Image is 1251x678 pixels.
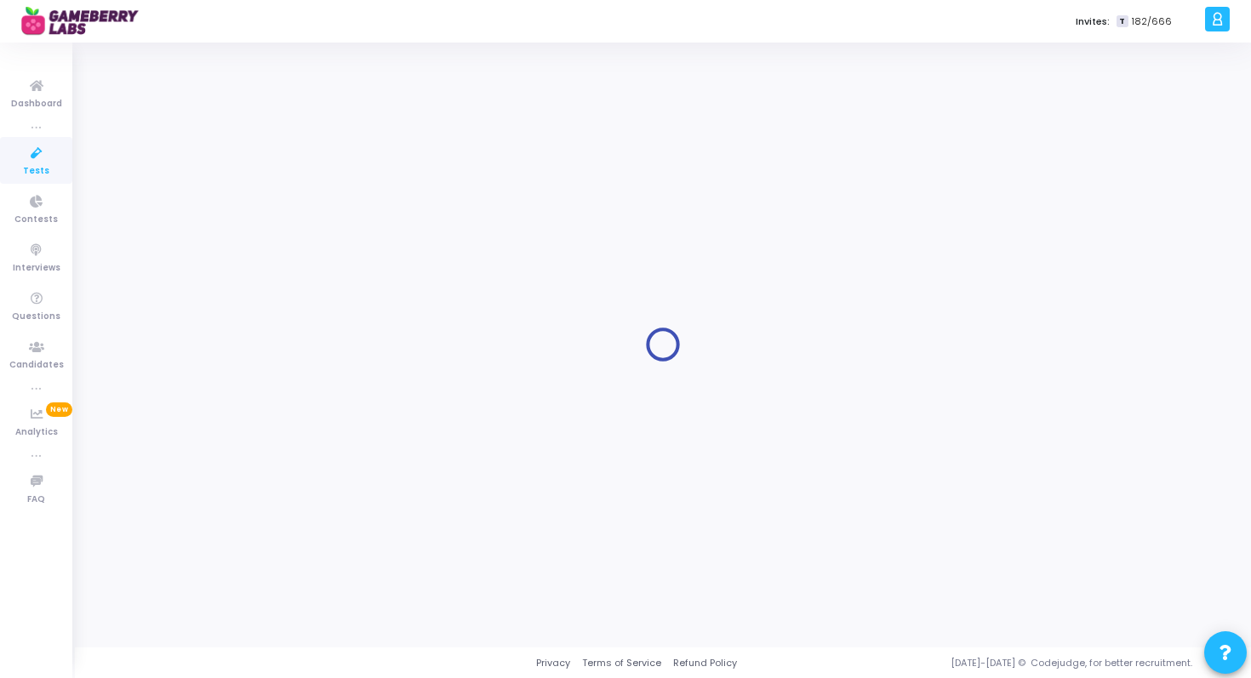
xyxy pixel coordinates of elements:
[9,358,64,373] span: Candidates
[582,656,661,670] a: Terms of Service
[673,656,737,670] a: Refund Policy
[27,493,45,507] span: FAQ
[1132,14,1172,29] span: 182/666
[23,164,49,179] span: Tests
[1117,15,1128,28] span: T
[13,261,60,276] span: Interviews
[14,213,58,227] span: Contests
[11,97,62,111] span: Dashboard
[46,402,72,417] span: New
[21,4,149,38] img: logo
[536,656,570,670] a: Privacy
[15,425,58,440] span: Analytics
[12,310,60,324] span: Questions
[737,656,1230,670] div: [DATE]-[DATE] © Codejudge, for better recruitment.
[1076,14,1110,29] label: Invites:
